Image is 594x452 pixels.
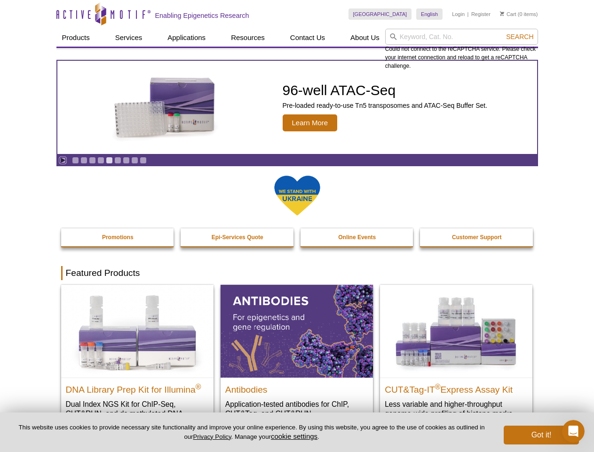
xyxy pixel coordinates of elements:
a: Go to slide 8 [131,157,138,164]
h2: 96-well ATAC-Seq [283,83,488,97]
h2: Enabling Epigenetics Research [155,11,249,20]
p: Less variable and higher-throughput genome-wide profiling of histone marks​. [385,399,528,419]
a: Go to slide 7 [123,157,130,164]
strong: Epi-Services Quote [212,234,263,241]
img: DNA Library Prep Kit for Illumina [61,285,214,377]
a: Privacy Policy [193,433,231,440]
sup: ® [196,382,201,390]
h2: Featured Products [61,266,533,280]
a: Login [452,11,465,17]
a: Active Motif Kit photo 96-well ATAC-Seq Pre-loaded ready-to-use Tn5 transposomes and ATAC-Seq Buf... [57,61,537,154]
iframe: Intercom live chat [562,420,585,443]
img: We Stand With Ukraine [274,175,321,217]
span: Search [506,33,533,40]
a: DNA Library Prep Kit for Illumina DNA Library Prep Kit for Illumina® Dual Index NGS Kit for ChIP-... [61,285,214,437]
h2: CUT&Tag-IT Express Assay Kit [385,380,528,395]
a: Products [56,29,95,47]
a: CUT&Tag-IT® Express Assay Kit CUT&Tag-IT®Express Assay Kit Less variable and higher-throughput ge... [380,285,532,428]
a: Register [471,11,491,17]
a: Online Events [301,228,414,246]
strong: Online Events [338,234,376,241]
article: 96-well ATAC-Seq [57,61,537,154]
a: Resources [225,29,270,47]
a: About Us [345,29,385,47]
p: Pre-loaded ready-to-use Tn5 transposomes and ATAC-Seq Buffer Set. [283,101,488,110]
li: (0 items) [500,8,538,20]
a: Go to slide 6 [114,157,121,164]
sup: ® [435,382,441,390]
h2: Antibodies [225,380,368,395]
strong: Customer Support [452,234,501,241]
a: Contact Us [285,29,331,47]
div: Could not connect to the reCAPTCHA service. Please check your internet connection and reload to g... [385,29,538,70]
a: Promotions [61,228,175,246]
a: Go to slide 3 [89,157,96,164]
a: All Antibodies Antibodies Application-tested antibodies for ChIP, CUT&Tag, and CUT&RUN. [221,285,373,428]
a: Go to slide 9 [140,157,147,164]
img: CUT&Tag-IT® Express Assay Kit [380,285,532,377]
a: Cart [500,11,516,17]
a: Toggle autoplay [59,157,66,164]
a: Go to slide 4 [97,157,104,164]
a: Customer Support [420,228,534,246]
a: Epi-Services Quote [181,228,294,246]
img: All Antibodies [221,285,373,377]
a: English [416,8,443,20]
input: Keyword, Cat. No. [385,29,538,45]
strong: Promotions [102,234,134,241]
p: Dual Index NGS Kit for ChIP-Seq, CUT&RUN, and ds methylated DNA assays. [66,399,209,428]
img: Your Cart [500,11,504,16]
span: Learn More [283,114,338,131]
button: Got it! [504,426,579,444]
a: Go to slide 2 [80,157,87,164]
a: Go to slide 1 [72,157,79,164]
a: [GEOGRAPHIC_DATA] [348,8,412,20]
a: Applications [162,29,211,47]
img: Active Motif Kit photo [106,72,224,143]
button: Search [503,32,536,41]
a: Go to slide 5 [106,157,113,164]
h2: DNA Library Prep Kit for Illumina [66,380,209,395]
li: | [467,8,469,20]
button: cookie settings [271,432,317,440]
a: Services [110,29,148,47]
p: This website uses cookies to provide necessary site functionality and improve your online experie... [15,423,488,441]
p: Application-tested antibodies for ChIP, CUT&Tag, and CUT&RUN. [225,399,368,419]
